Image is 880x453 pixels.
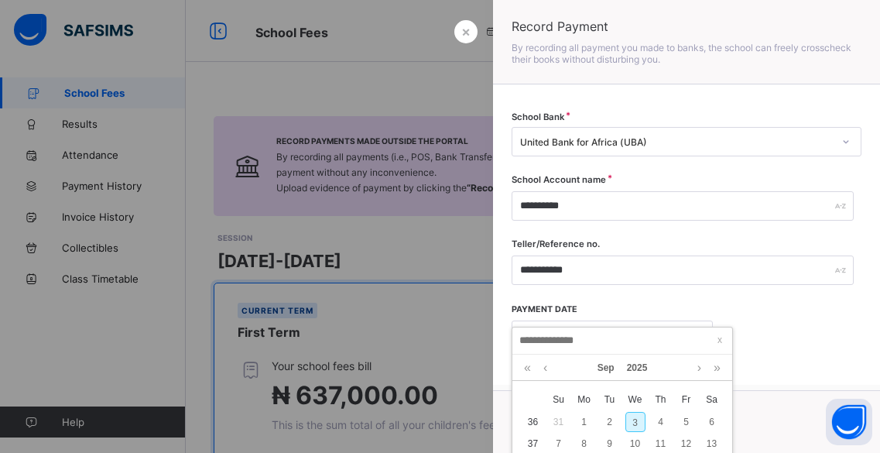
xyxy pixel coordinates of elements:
th: Sat [699,388,724,411]
span: Record Payment [512,19,861,34]
span: Su [546,393,571,407]
span: × [461,23,471,39]
th: Wed [622,388,648,411]
td: September 2, 2025 [597,411,622,433]
label: School Account name [512,174,606,185]
a: Sep [591,355,621,381]
button: Open asap [826,399,872,445]
div: 4 [651,412,671,432]
th: Thu [648,388,673,411]
div: 5 [676,412,697,432]
td: September 5, 2025 [673,411,699,433]
th: Tue [597,388,622,411]
td: August 31, 2025 [546,411,571,433]
span: We [622,393,648,407]
th: Mon [571,388,597,411]
span: Mo [571,393,597,407]
td: 36 [520,411,546,433]
a: Previous month (PageUp) [539,355,551,381]
span: Sa [699,393,724,407]
div: 3 [625,412,645,432]
td: September 3, 2025 [622,411,648,433]
th: Sun [546,388,571,411]
span: Tu [597,393,622,407]
span: By recording all payment you made to banks, the school can freely crosscheck their books without ... [512,42,851,65]
div: United Bank for Africa (UBA) [520,136,833,148]
div: 31 [549,412,569,432]
td: September 6, 2025 [699,411,724,433]
th: Fri [673,388,699,411]
a: 2025 [621,355,654,381]
span: Th [648,393,673,407]
span: School Bank [512,112,564,122]
div: 2 [600,412,620,432]
div: 6 [702,412,722,432]
label: Teller/Reference no. [512,239,600,249]
a: Last year (Control + left) [520,355,535,381]
label: Payment date [512,304,577,314]
td: September 1, 2025 [571,411,597,433]
a: Next month (PageDown) [693,355,705,381]
a: Next year (Control + right) [710,355,724,381]
div: 1 [574,412,594,432]
td: September 4, 2025 [648,411,673,433]
span: Fr [673,393,699,407]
